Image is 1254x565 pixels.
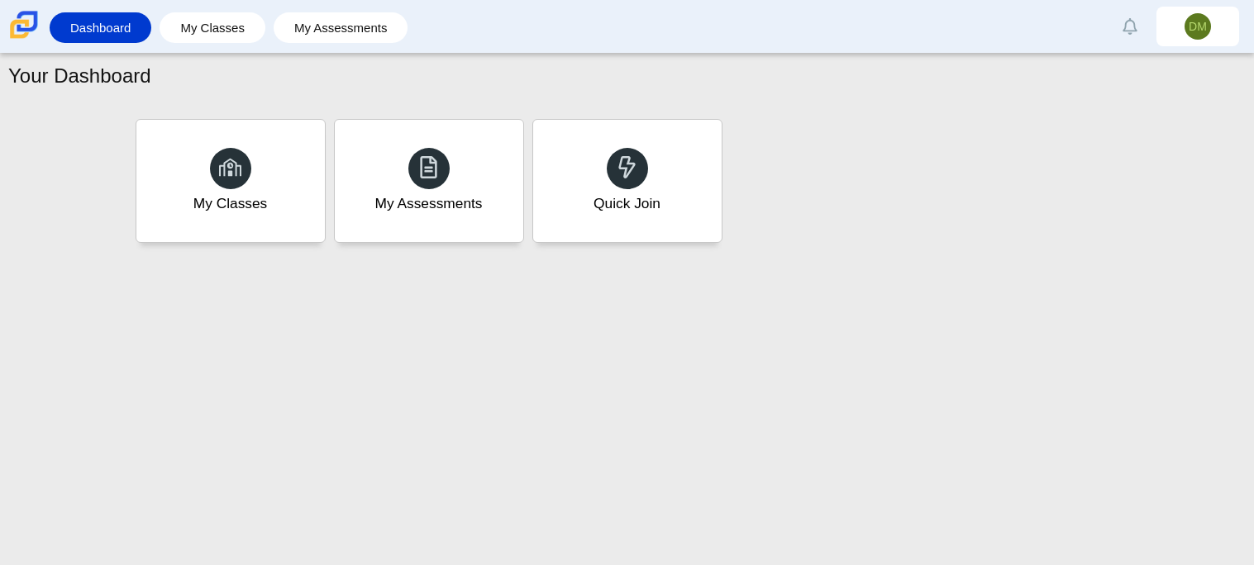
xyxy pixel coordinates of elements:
h1: Your Dashboard [8,62,151,90]
span: DM [1189,21,1207,32]
a: My Classes [168,12,257,43]
a: Alerts [1112,8,1148,45]
a: My Classes [136,119,326,243]
a: Quick Join [532,119,722,243]
img: Carmen School of Science & Technology [7,7,41,42]
a: My Assessments [282,12,400,43]
a: DM [1156,7,1239,46]
div: My Classes [193,193,268,214]
a: My Assessments [334,119,524,243]
a: Dashboard [58,12,143,43]
div: My Assessments [375,193,483,214]
a: Carmen School of Science & Technology [7,31,41,45]
div: Quick Join [594,193,660,214]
